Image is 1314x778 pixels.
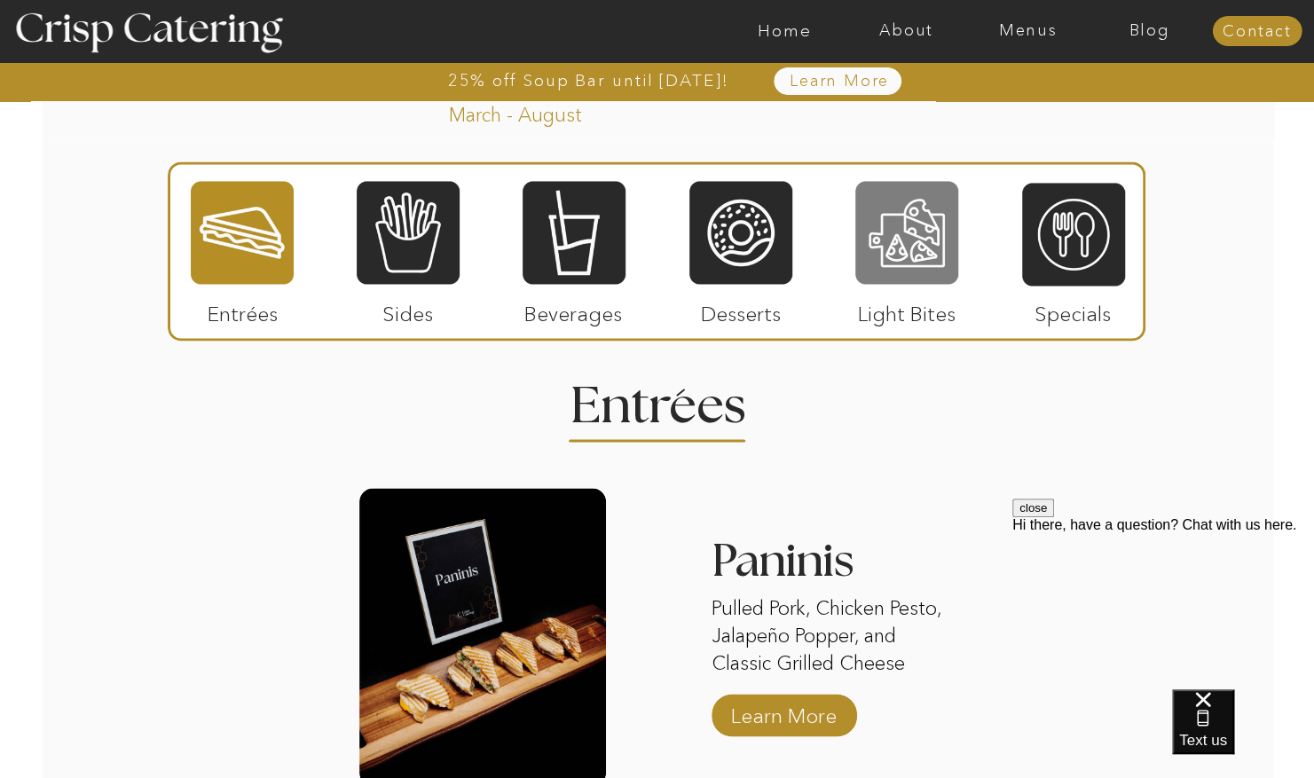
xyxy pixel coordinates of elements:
iframe: podium webchat widget prompt [1012,499,1314,711]
a: 25% off Soup Bar until [DATE]! [384,72,793,90]
a: Learn More [749,73,931,90]
p: March - August [449,102,693,122]
a: Home [724,22,846,40]
a: Blog [1089,22,1210,40]
a: About [846,22,967,40]
p: Light Bites [848,284,966,335]
a: Menus [967,22,1089,40]
p: Pulled Pork, Chicken Pesto, Jalapeño Popper, and Classic Grilled Cheese [712,594,958,680]
h3: Paninis [712,538,958,594]
p: Beverages [515,284,633,335]
a: Contact [1212,23,1302,41]
p: Entrées [184,284,302,335]
a: Learn More [725,685,843,736]
p: Specials [1014,284,1132,335]
p: Desserts [682,284,800,335]
h2: Entrees [570,381,744,415]
p: Sides [349,284,467,335]
iframe: podium webchat widget bubble [1172,689,1314,778]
